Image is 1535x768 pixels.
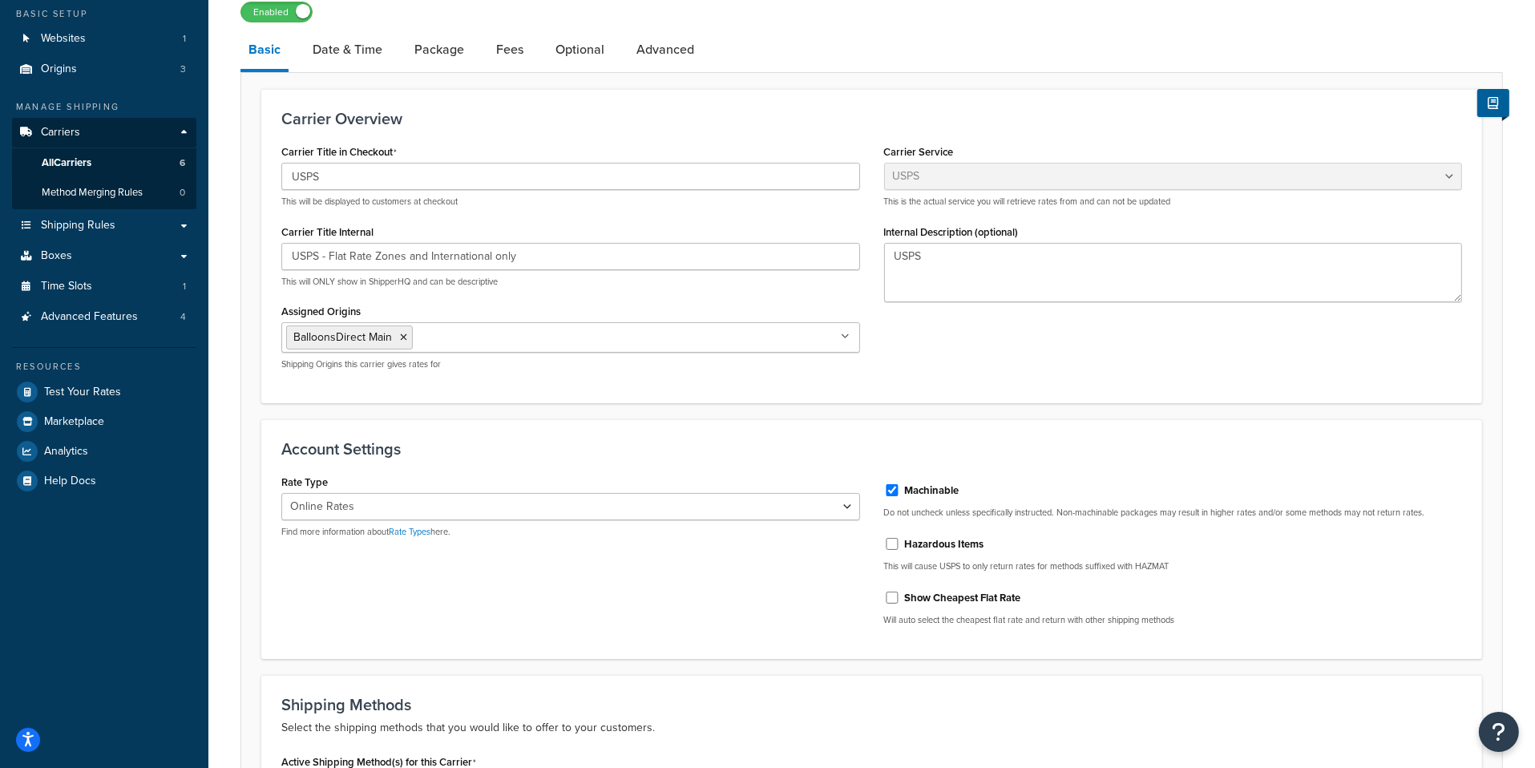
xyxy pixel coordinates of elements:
a: Shipping Rules [12,211,196,241]
a: Basic [240,30,289,72]
span: Analytics [44,445,88,459]
p: This is the actual service you will retrieve rates from and can not be updated [884,196,1463,208]
a: Advanced [628,30,702,69]
h3: Account Settings [281,440,1462,458]
a: Method Merging Rules0 [12,178,196,208]
div: Basic Setup [12,7,196,21]
span: 1 [183,32,186,46]
a: Carriers [12,118,196,148]
span: Boxes [41,249,72,263]
p: Select the shipping methods that you would like to offer to your customers. [281,718,1462,738]
p: This will cause USPS to only return rates for methods suffixed with HAZMAT [884,560,1463,572]
li: Origins [12,55,196,84]
li: Method Merging Rules [12,178,196,208]
span: Carriers [41,126,80,139]
button: Show Help Docs [1477,89,1509,117]
span: BalloonsDirect Main [293,329,392,346]
a: Websites1 [12,24,196,54]
span: 1 [183,280,186,293]
a: Optional [547,30,612,69]
label: Hazardous Items [905,537,984,552]
a: Test Your Rates [12,378,196,406]
label: Carrier Title Internal [281,226,374,238]
span: 6 [180,156,185,170]
h3: Shipping Methods [281,696,1462,713]
textarea: USPS [884,243,1463,302]
span: Help Docs [44,475,96,488]
a: Boxes [12,241,196,271]
h3: Carrier Overview [281,110,1462,127]
span: All Carriers [42,156,91,170]
span: Origins [41,63,77,76]
a: Origins3 [12,55,196,84]
li: Time Slots [12,272,196,301]
span: 4 [180,310,186,324]
div: Manage Shipping [12,100,196,114]
label: Carrier Service [884,146,954,158]
label: Show Cheapest Flat Rate [905,591,1021,605]
a: Fees [488,30,531,69]
label: Machinable [905,483,959,498]
a: Package [406,30,472,69]
span: 0 [180,186,185,200]
a: Time Slots1 [12,272,196,301]
li: Websites [12,24,196,54]
a: Advanced Features4 [12,302,196,332]
p: Will auto select the cheapest flat rate and return with other shipping methods [884,614,1463,626]
span: Shipping Rules [41,219,115,232]
a: Marketplace [12,407,196,436]
label: Enabled [241,2,312,22]
p: This will be displayed to customers at checkout [281,196,860,208]
a: Rate Types [389,525,430,538]
a: AllCarriers6 [12,148,196,178]
a: Help Docs [12,467,196,495]
li: Advanced Features [12,302,196,332]
label: Rate Type [281,476,328,488]
span: Marketplace [44,415,104,429]
p: Do not uncheck unless specifically instructed. Non-machinable packages may result in higher rates... [884,507,1463,519]
span: 3 [180,63,186,76]
div: Resources [12,360,196,374]
a: Date & Time [305,30,390,69]
span: Time Slots [41,280,92,293]
button: Open Resource Center [1479,712,1519,752]
a: Analytics [12,437,196,466]
label: Assigned Origins [281,305,361,317]
p: This will ONLY show in ShipperHQ and can be descriptive [281,276,860,288]
label: Internal Description (optional) [884,226,1019,238]
li: Carriers [12,118,196,209]
span: Method Merging Rules [42,186,143,200]
p: Find more information about here. [281,526,860,538]
label: Carrier Title in Checkout [281,146,397,159]
span: Test Your Rates [44,386,121,399]
p: Shipping Origins this carrier gives rates for [281,358,860,370]
span: Websites [41,32,86,46]
span: Advanced Features [41,310,138,324]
